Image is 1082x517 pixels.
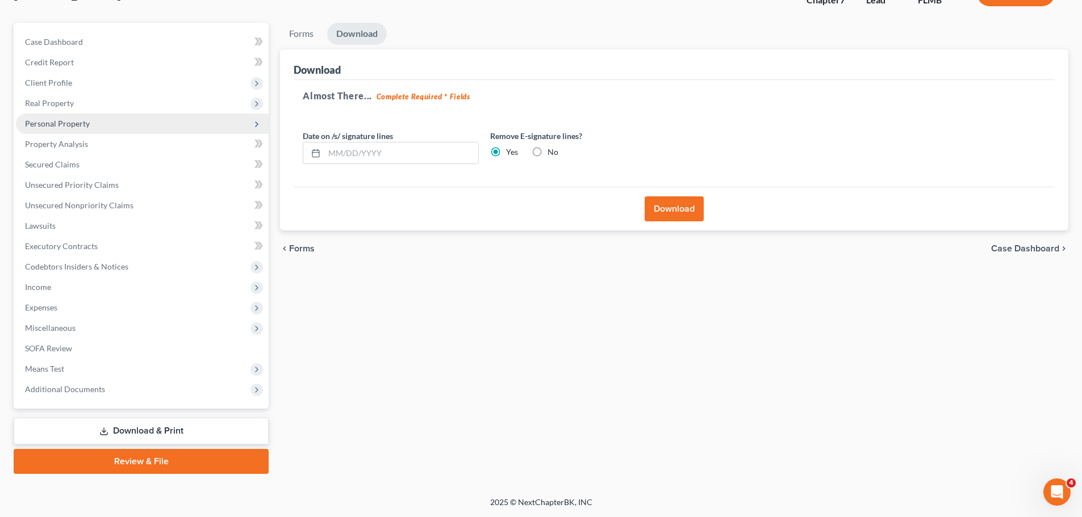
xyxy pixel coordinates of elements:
a: Case Dashboard chevron_right [991,244,1068,253]
div: 2025 © NextChapterBK, INC [218,497,865,517]
span: Unsecured Priority Claims [25,180,119,190]
span: Personal Property [25,119,90,128]
button: chevron_left Forms [280,244,330,253]
span: Executory Contracts [25,241,98,251]
span: Property Analysis [25,139,88,149]
span: Means Test [25,364,64,373]
span: Income [25,282,51,292]
a: SOFA Review [16,338,269,359]
a: Case Dashboard [16,32,269,52]
span: Additional Documents [25,384,105,394]
a: Secured Claims [16,154,269,175]
span: Client Profile [25,78,72,87]
h5: Almost There... [303,89,1046,103]
i: chevron_left [280,244,289,253]
a: Review & File [14,449,269,474]
label: Yes [506,146,518,158]
a: Unsecured Priority Claims [16,175,269,195]
span: Credit Report [25,57,74,67]
span: Secured Claims [25,159,80,169]
span: Miscellaneous [25,323,76,333]
iframe: Intercom live chat [1043,478,1071,506]
a: Executory Contracts [16,236,269,257]
label: Date on /s/ signature lines [303,130,393,142]
a: Forms [280,23,323,45]
a: Download & Print [14,418,269,444]
span: Expenses [25,302,57,312]
span: SOFA Review [25,343,72,353]
span: Case Dashboard [25,37,83,47]
a: Unsecured Nonpriority Claims [16,195,269,216]
span: Case Dashboard [991,244,1059,253]
button: Download [645,196,704,221]
span: Forms [289,244,315,253]
span: Lawsuits [25,221,56,230]
span: 4 [1067,478,1076,487]
label: No [548,146,558,158]
span: Unsecured Nonpriority Claims [25,200,133,210]
label: Remove E-signature lines? [490,130,666,142]
input: MM/DD/YYYY [324,142,478,164]
span: Codebtors Insiders & Notices [25,262,128,271]
span: Real Property [25,98,74,108]
a: Property Analysis [16,134,269,154]
i: chevron_right [1059,244,1068,253]
strong: Complete Required * Fields [377,92,470,101]
a: Download [327,23,387,45]
div: Download [294,63,341,77]
a: Lawsuits [16,216,269,236]
a: Credit Report [16,52,269,73]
